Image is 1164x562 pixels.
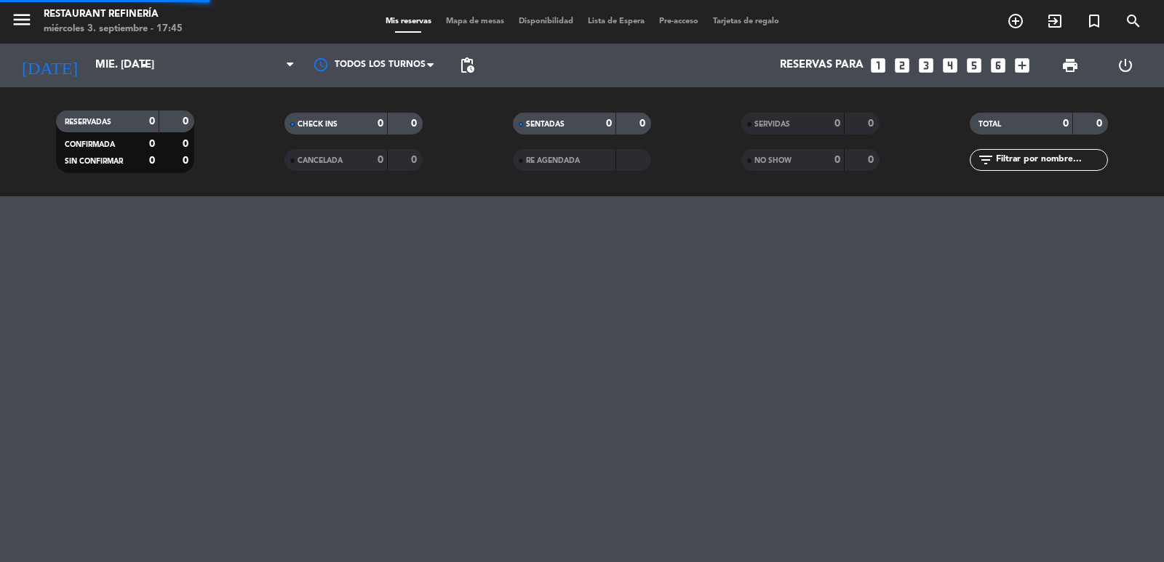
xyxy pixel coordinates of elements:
[994,152,1107,168] input: Filtrar por nombre...
[183,116,191,127] strong: 0
[941,56,960,75] i: looks_4
[754,121,790,128] span: SERVIDAS
[965,56,984,75] i: looks_5
[378,119,383,129] strong: 0
[135,57,153,74] i: arrow_drop_down
[1063,119,1069,129] strong: 0
[44,7,183,22] div: Restaurant Refinería
[869,56,888,75] i: looks_one
[1061,57,1079,74] span: print
[183,156,191,166] strong: 0
[11,9,33,36] button: menu
[706,17,786,25] span: Tarjetas de regalo
[868,119,877,129] strong: 0
[11,49,88,81] i: [DATE]
[183,139,191,149] strong: 0
[65,119,111,126] span: RESERVADAS
[65,141,115,148] span: CONFIRMADA
[511,17,581,25] span: Disponibilidad
[917,56,936,75] i: looks_3
[411,119,420,129] strong: 0
[639,119,648,129] strong: 0
[65,158,123,165] span: SIN CONFIRMAR
[149,116,155,127] strong: 0
[1046,12,1064,30] i: exit_to_app
[378,155,383,165] strong: 0
[978,121,1001,128] span: TOTAL
[834,119,840,129] strong: 0
[893,56,912,75] i: looks_two
[11,9,33,31] i: menu
[989,56,1008,75] i: looks_6
[868,155,877,165] strong: 0
[149,156,155,166] strong: 0
[834,155,840,165] strong: 0
[1013,56,1032,75] i: add_box
[780,59,864,72] span: Reservas para
[754,157,792,164] span: NO SHOW
[1096,119,1105,129] strong: 0
[411,155,420,165] strong: 0
[298,121,338,128] span: CHECK INS
[378,17,439,25] span: Mis reservas
[44,22,183,36] div: miércoles 3. septiembre - 17:45
[458,57,476,74] span: pending_actions
[1007,12,1024,30] i: add_circle_outline
[526,121,565,128] span: SENTADAS
[606,119,612,129] strong: 0
[652,17,706,25] span: Pre-acceso
[1085,12,1103,30] i: turned_in_not
[1098,44,1153,87] div: LOG OUT
[1117,57,1134,74] i: power_settings_new
[526,157,580,164] span: RE AGENDADA
[581,17,652,25] span: Lista de Espera
[149,139,155,149] strong: 0
[1125,12,1142,30] i: search
[977,151,994,169] i: filter_list
[298,157,343,164] span: CANCELADA
[439,17,511,25] span: Mapa de mesas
